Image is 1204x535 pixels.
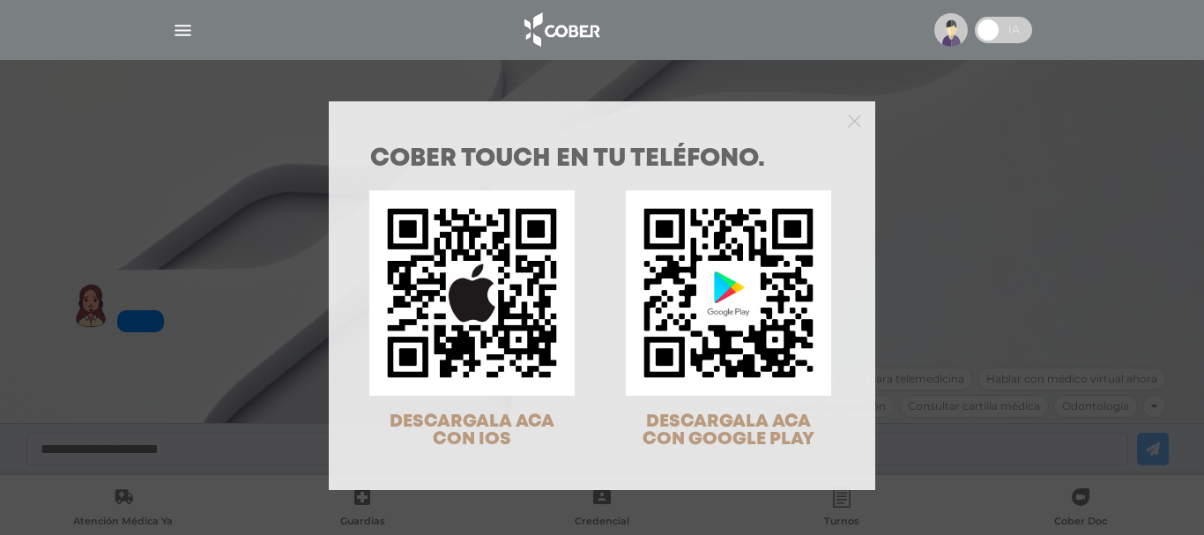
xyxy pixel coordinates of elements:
[848,112,861,128] button: Close
[626,190,831,396] img: qr-code
[390,413,554,448] span: DESCARGALA ACA CON IOS
[643,413,814,448] span: DESCARGALA ACA CON GOOGLE PLAY
[370,147,834,172] h1: COBER TOUCH en tu teléfono.
[369,190,575,396] img: qr-code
